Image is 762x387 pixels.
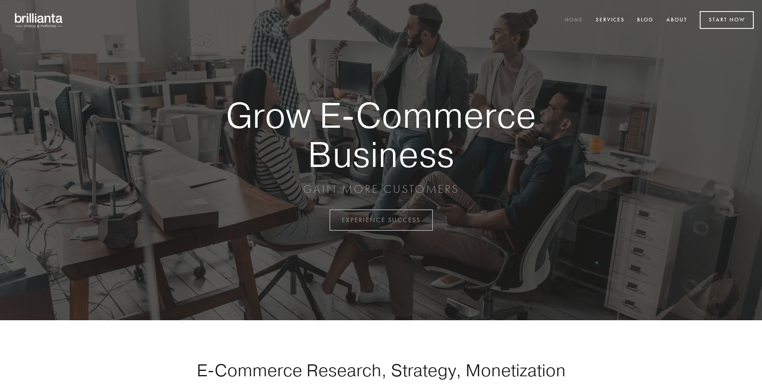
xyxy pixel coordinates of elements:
a: About [661,14,693,27]
a: Home [560,14,588,27]
h1: E-Commerce Research, Strategy, Monetization [171,360,591,380]
a: Services [590,14,630,27]
a: Blog [632,14,659,27]
p: GAIN MORE CUSTOMERS [197,182,565,197]
img: brillianta - research, strategy, marketing [8,8,70,32]
a: Start Now [700,11,754,29]
a: EXPERIENCE SUCCESS [329,209,433,231]
strong: Grow E-Commerce Business [197,96,565,174]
